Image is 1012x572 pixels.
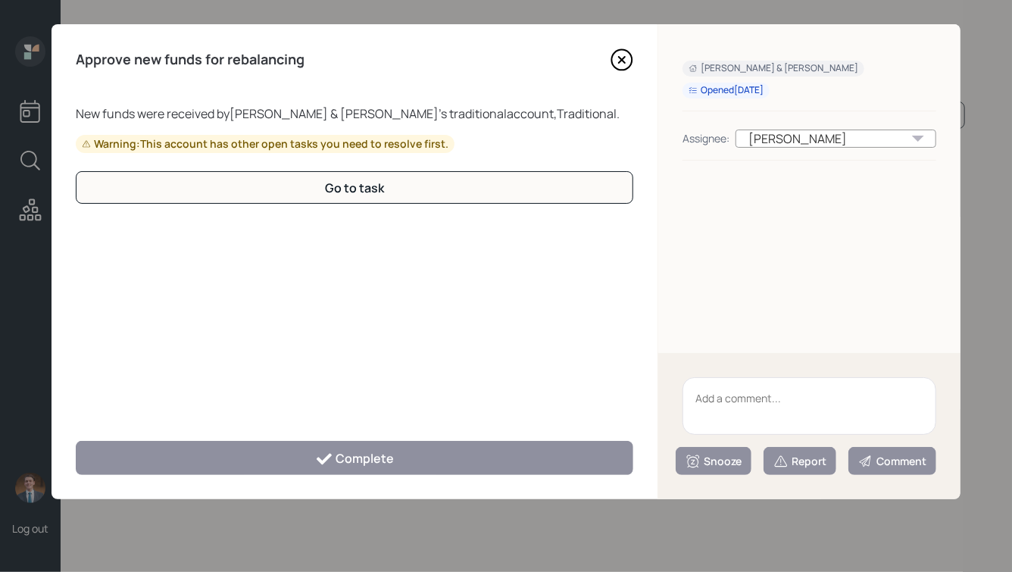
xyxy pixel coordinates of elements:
div: [PERSON_NAME] & [PERSON_NAME] [689,62,858,75]
div: [PERSON_NAME] [736,130,936,148]
h4: Approve new funds for rebalancing [76,52,305,68]
button: Snooze [676,447,751,475]
button: Report [764,447,836,475]
div: Assignee: [682,130,729,146]
div: Comment [858,454,926,469]
div: New funds were received by [PERSON_NAME] & [PERSON_NAME] 's traditional account, Traditional . [76,105,633,123]
div: Complete [315,450,395,468]
div: Opened [DATE] [689,84,764,97]
div: Report [773,454,826,469]
button: Go to task [76,171,633,204]
div: Warning: This account has other open tasks you need to resolve first. [82,136,448,152]
div: Go to task [325,180,384,196]
button: Complete [76,441,633,475]
button: Comment [848,447,936,475]
div: Snooze [686,454,742,469]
